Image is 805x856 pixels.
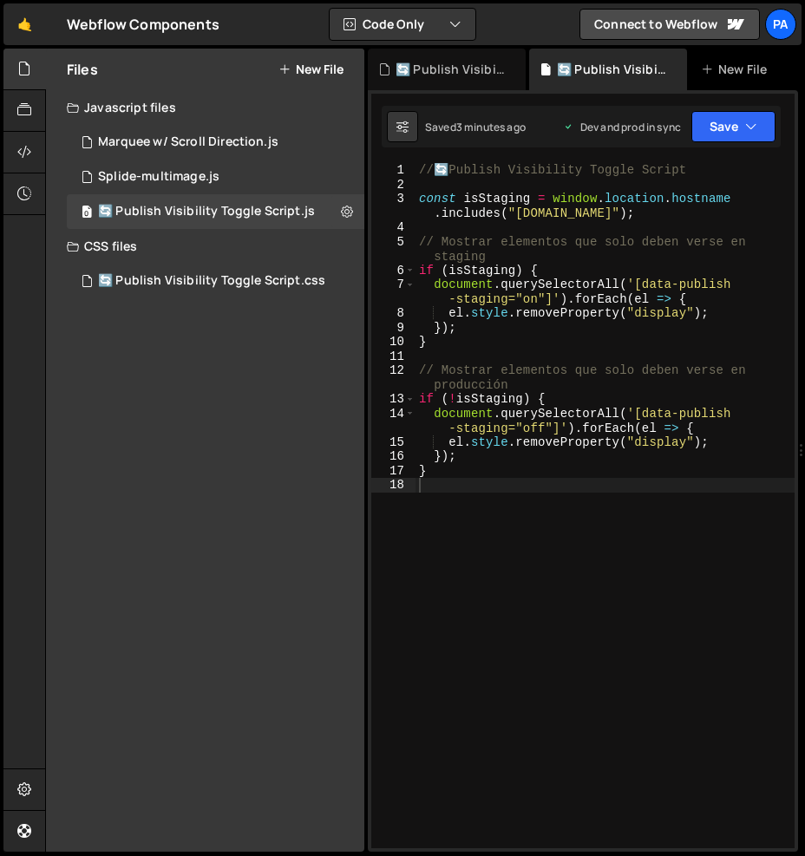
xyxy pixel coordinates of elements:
div: 13 [371,392,416,407]
div: 16613/45230.js [67,125,364,160]
a: Pa [765,9,796,40]
div: Splide-multimage.js [98,169,219,185]
span: 0 [82,206,92,220]
div: 7 [371,278,416,306]
div: 5 [371,235,416,264]
div: Webflow Components [67,14,219,35]
div: Javascript files [46,90,364,125]
div: 🔄 Publish Visibility Toggle Script.js [557,61,666,78]
div: 9 [371,321,416,336]
div: New File [701,61,774,78]
div: 3 minutes ago [456,120,526,134]
div: 11 [371,350,416,364]
div: 🔄 Publish Visibility Toggle Script.css [98,273,325,289]
div: 🔄 Publish Visibility Toggle Script.js [98,204,315,219]
h2: Files [67,60,98,79]
button: Save [691,111,776,142]
a: Connect to Webflow [579,9,760,40]
a: 🤙 [3,3,46,45]
div: 8 [371,306,416,321]
div: 6 [371,264,416,278]
div: 3 [371,192,416,220]
button: Code Only [330,9,475,40]
div: CSS files [46,229,364,264]
div: 18 [371,478,416,493]
div: 16613/45767.js [67,194,364,229]
div: 🔄 Publish Visibility Toggle Script.css [396,61,505,78]
div: 16 [371,449,416,464]
div: 15 [371,435,416,450]
div: Saved [425,120,526,134]
div: Dev and prod in sync [563,120,681,134]
div: 16613/45768.css [67,264,364,298]
div: 17 [371,464,416,479]
div: 12 [371,363,416,392]
div: 2 [371,178,416,193]
div: 4 [371,220,416,235]
button: New File [278,62,344,76]
div: 1 [371,163,416,178]
div: 10 [371,335,416,350]
div: Marquee w/ Scroll Direction.js [98,134,278,150]
div: 14 [371,407,416,435]
div: 16613/45299.js [67,160,364,194]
